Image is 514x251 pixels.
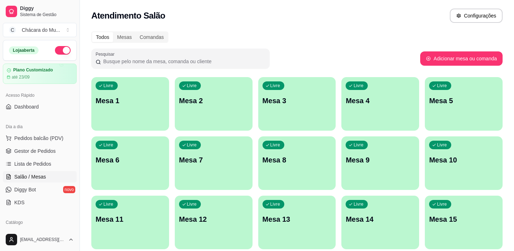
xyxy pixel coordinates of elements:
[103,83,113,89] p: Livre
[263,214,332,224] p: Mesa 13
[13,67,53,73] article: Plano Customizado
[96,155,165,165] p: Mesa 6
[437,83,447,89] p: Livre
[341,196,419,249] button: LivreMesa 14
[425,136,503,190] button: LivreMesa 10
[3,101,77,112] a: Dashboard
[96,96,165,106] p: Mesa 1
[429,155,498,165] p: Mesa 10
[429,214,498,224] p: Mesa 15
[187,83,197,89] p: Livre
[270,142,280,148] p: Livre
[3,64,77,84] a: Plano Customizadoaté 23/09
[425,196,503,249] button: LivreMesa 15
[270,201,280,207] p: Livre
[91,196,169,249] button: LivreMesa 11
[3,90,77,101] div: Acesso Rápido
[175,196,253,249] button: LivreMesa 12
[3,231,77,248] button: [EMAIL_ADDRESS][DOMAIN_NAME]
[258,77,336,131] button: LivreMesa 3
[346,155,415,165] p: Mesa 9
[258,196,336,249] button: LivreMesa 13
[353,201,363,207] p: Livre
[20,5,74,12] span: Diggy
[3,132,77,144] button: Pedidos balcão (PDV)
[3,158,77,170] a: Lista de Pedidos
[9,26,16,34] span: C
[263,96,332,106] p: Mesa 3
[258,136,336,190] button: LivreMesa 8
[103,142,113,148] p: Livre
[22,26,60,34] div: Chácara do Mu ...
[55,46,71,55] button: Alterar Status
[20,237,65,242] span: [EMAIL_ADDRESS][DOMAIN_NAME]
[3,3,77,20] a: DiggySistema de Gestão
[270,83,280,89] p: Livre
[101,58,265,65] input: Pesquisar
[429,96,498,106] p: Mesa 5
[346,214,415,224] p: Mesa 14
[20,12,74,17] span: Sistema de Gestão
[346,96,415,106] p: Mesa 4
[96,51,117,57] label: Pesquisar
[179,214,248,224] p: Mesa 12
[425,77,503,131] button: LivreMesa 5
[14,173,46,180] span: Salão / Mesas
[113,32,136,42] div: Mesas
[437,142,447,148] p: Livre
[353,142,363,148] p: Livre
[91,136,169,190] button: LivreMesa 6
[420,51,503,66] button: Adicionar mesa ou comanda
[91,10,165,21] h2: Atendimento Salão
[3,197,77,208] a: KDS
[179,96,248,106] p: Mesa 2
[3,23,77,37] button: Select a team
[3,171,77,182] a: Salão / Mesas
[450,9,503,23] button: Configurações
[14,199,25,206] span: KDS
[14,186,36,193] span: Diggy Bot
[3,121,77,132] div: Dia a dia
[179,155,248,165] p: Mesa 7
[187,201,197,207] p: Livre
[14,147,56,155] span: Gestor de Pedidos
[14,135,63,142] span: Pedidos balcão (PDV)
[175,136,253,190] button: LivreMesa 7
[14,103,39,110] span: Dashboard
[3,217,77,228] div: Catálogo
[341,136,419,190] button: LivreMesa 9
[353,83,363,89] p: Livre
[96,214,165,224] p: Mesa 11
[9,46,39,54] div: Loja aberta
[14,160,51,167] span: Lista de Pedidos
[136,32,168,42] div: Comandas
[91,77,169,131] button: LivreMesa 1
[92,32,113,42] div: Todos
[263,155,332,165] p: Mesa 8
[3,184,77,195] a: Diggy Botnovo
[12,74,30,80] article: até 23/09
[187,142,197,148] p: Livre
[103,201,113,207] p: Livre
[175,77,253,131] button: LivreMesa 2
[3,145,77,157] a: Gestor de Pedidos
[437,201,447,207] p: Livre
[341,77,419,131] button: LivreMesa 4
